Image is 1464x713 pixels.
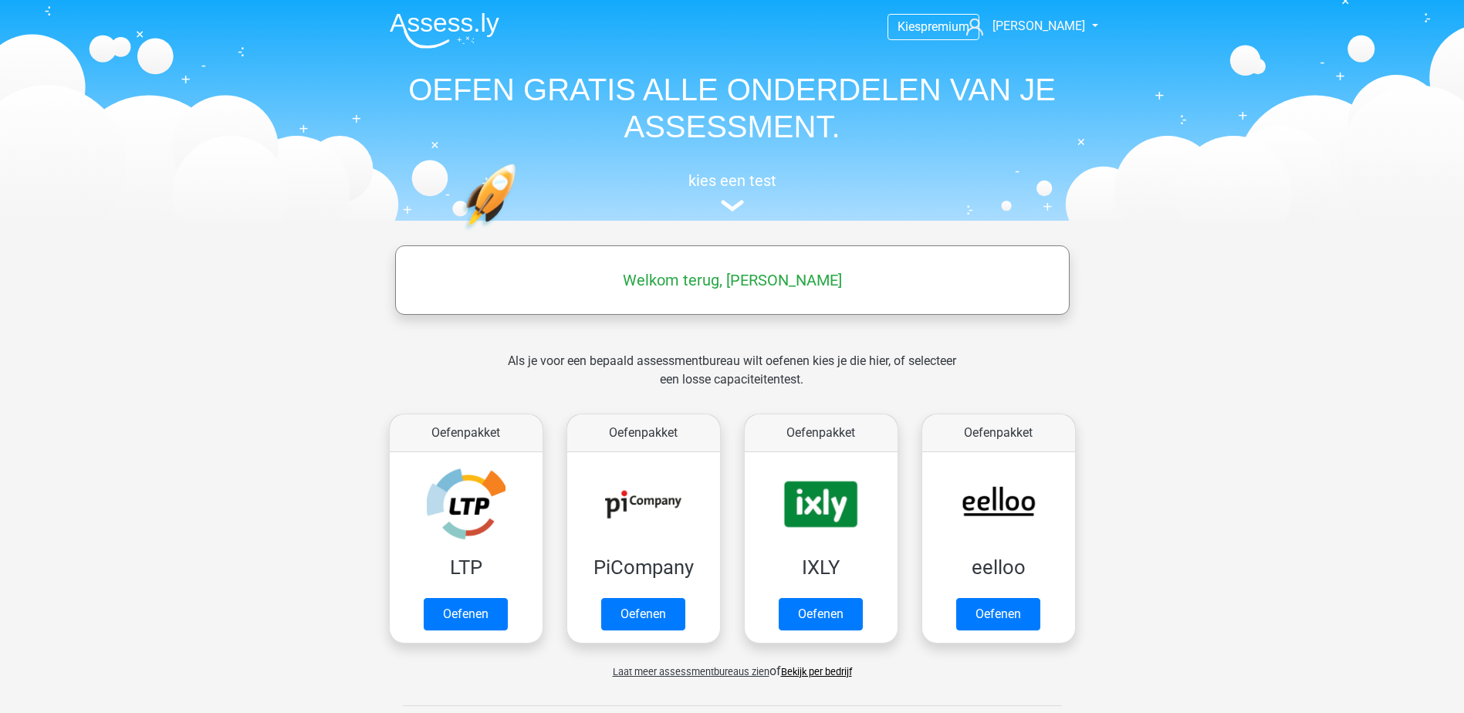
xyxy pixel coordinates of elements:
a: [PERSON_NAME] [960,17,1087,35]
a: Oefenen [601,598,685,630]
div: of [377,650,1087,681]
a: Oefenen [779,598,863,630]
div: Als je voor een bepaald assessmentbureau wilt oefenen kies je die hier, of selecteer een losse ca... [495,352,969,407]
h1: OEFEN GRATIS ALLE ONDERDELEN VAN JE ASSESSMENT. [377,71,1087,145]
a: Oefenen [956,598,1040,630]
span: Laat meer assessmentbureaus zien [613,666,769,678]
span: Kies [898,19,921,34]
a: Kiespremium [888,16,979,37]
img: assessment [721,200,744,211]
img: oefenen [462,164,576,303]
img: Assessly [390,12,499,49]
span: [PERSON_NAME] [992,19,1085,33]
h5: Welkom terug, [PERSON_NAME] [403,271,1062,289]
a: Oefenen [424,598,508,630]
a: kies een test [377,171,1087,212]
a: Bekijk per bedrijf [781,666,852,678]
h5: kies een test [377,171,1087,190]
span: premium [921,19,969,34]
